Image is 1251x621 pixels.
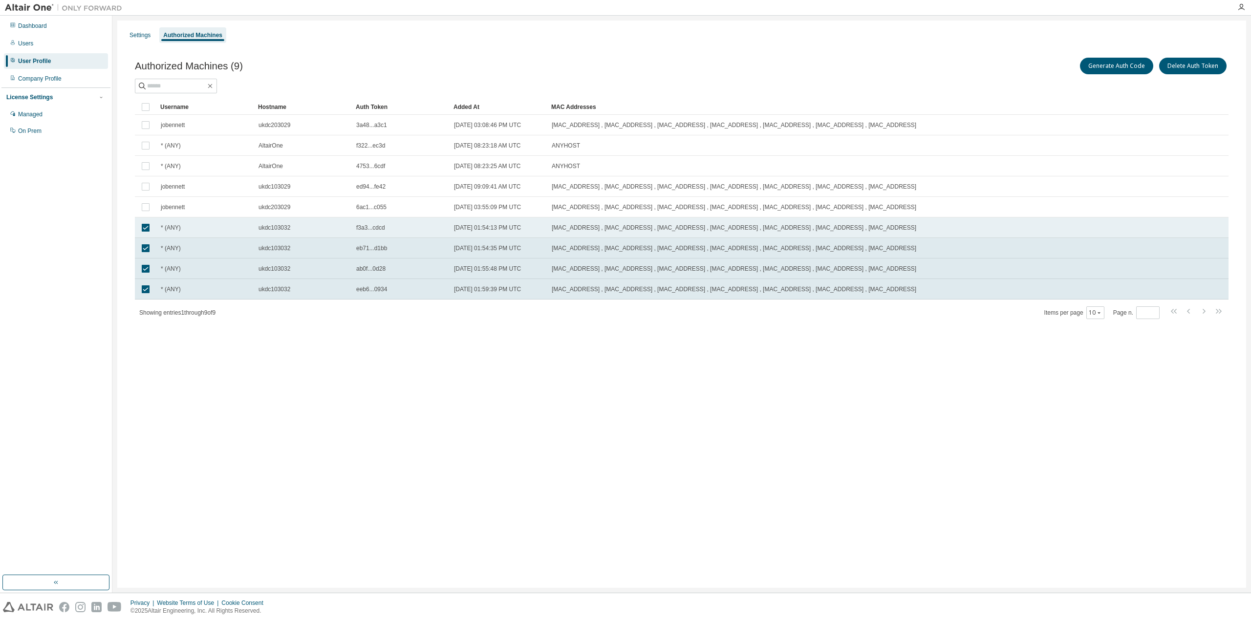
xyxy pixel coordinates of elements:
div: User Profile [18,57,51,65]
span: [DATE] 09:09:41 AM UTC [454,183,521,191]
span: * (ANY) [161,142,181,150]
img: facebook.svg [59,602,69,612]
div: Username [160,99,250,115]
span: AltairOne [259,142,283,150]
span: ab0f...0d28 [356,265,386,273]
img: instagram.svg [75,602,86,612]
span: * (ANY) [161,285,181,293]
div: Users [18,40,33,47]
span: jobennett [161,121,185,129]
button: 10 [1089,309,1102,317]
span: * (ANY) [161,244,181,252]
img: Altair One [5,3,127,13]
span: ukdc103032 [259,285,290,293]
span: ukdc103032 [259,224,290,232]
span: f322...ec3d [356,142,385,150]
div: Dashboard [18,22,47,30]
div: Added At [453,99,543,115]
span: [DATE] 08:23:18 AM UTC [454,142,521,150]
span: [MAC_ADDRESS] , [MAC_ADDRESS] , [MAC_ADDRESS] , [MAC_ADDRESS] , [MAC_ADDRESS] , [MAC_ADDRESS] , [... [552,183,916,191]
span: ANYHOST [552,162,580,170]
span: ukdc203029 [259,121,290,129]
span: [DATE] 03:55:09 PM UTC [454,203,521,211]
span: [DATE] 08:23:25 AM UTC [454,162,521,170]
div: Hostname [258,99,348,115]
span: [MAC_ADDRESS] , [MAC_ADDRESS] , [MAC_ADDRESS] , [MAC_ADDRESS] , [MAC_ADDRESS] , [MAC_ADDRESS] , [... [552,224,916,232]
span: eeb6...0934 [356,285,387,293]
span: Page n. [1113,306,1160,319]
span: * (ANY) [161,224,181,232]
span: 3a48...a3c1 [356,121,387,129]
span: [MAC_ADDRESS] , [MAC_ADDRESS] , [MAC_ADDRESS] , [MAC_ADDRESS] , [MAC_ADDRESS] , [MAC_ADDRESS] , [... [552,244,916,252]
span: ukdc103029 [259,183,290,191]
span: Items per page [1044,306,1104,319]
div: Privacy [130,599,157,607]
span: ukdc103032 [259,265,290,273]
span: [DATE] 03:08:46 PM UTC [454,121,521,129]
div: Authorized Machines [163,31,222,39]
div: MAC Addresses [551,99,1126,115]
span: ukdc103032 [259,244,290,252]
div: Website Terms of Use [157,599,221,607]
span: jobennett [161,203,185,211]
span: * (ANY) [161,162,181,170]
div: Managed [18,110,43,118]
div: Settings [129,31,151,39]
span: AltairOne [259,162,283,170]
span: ed94...fe42 [356,183,386,191]
span: [DATE] 01:55:48 PM UTC [454,265,521,273]
div: On Prem [18,127,42,135]
span: eb71...d1bb [356,244,387,252]
span: [MAC_ADDRESS] , [MAC_ADDRESS] , [MAC_ADDRESS] , [MAC_ADDRESS] , [MAC_ADDRESS] , [MAC_ADDRESS] , [... [552,203,916,211]
img: altair_logo.svg [3,602,53,612]
span: [MAC_ADDRESS] , [MAC_ADDRESS] , [MAC_ADDRESS] , [MAC_ADDRESS] , [MAC_ADDRESS] , [MAC_ADDRESS] , [... [552,265,916,273]
span: [DATE] 01:54:13 PM UTC [454,224,521,232]
p: © 2025 Altair Engineering, Inc. All Rights Reserved. [130,607,269,615]
div: License Settings [6,93,53,101]
span: 4753...6cdf [356,162,385,170]
span: [MAC_ADDRESS] , [MAC_ADDRESS] , [MAC_ADDRESS] , [MAC_ADDRESS] , [MAC_ADDRESS] , [MAC_ADDRESS] , [... [552,121,916,129]
div: Auth Token [356,99,446,115]
span: [DATE] 01:59:39 PM UTC [454,285,521,293]
span: f3a3...cdcd [356,224,385,232]
span: 6ac1...c055 [356,203,387,211]
button: Generate Auth Code [1080,58,1153,74]
span: * (ANY) [161,265,181,273]
span: Showing entries 1 through 9 of 9 [139,309,216,316]
span: ANYHOST [552,142,580,150]
span: Authorized Machines (9) [135,61,243,72]
img: linkedin.svg [91,602,102,612]
div: Cookie Consent [221,599,269,607]
div: Company Profile [18,75,62,83]
button: Delete Auth Token [1159,58,1227,74]
img: youtube.svg [108,602,122,612]
span: ukdc203029 [259,203,290,211]
span: [DATE] 01:54:35 PM UTC [454,244,521,252]
span: [MAC_ADDRESS] , [MAC_ADDRESS] , [MAC_ADDRESS] , [MAC_ADDRESS] , [MAC_ADDRESS] , [MAC_ADDRESS] , [... [552,285,916,293]
span: jobennett [161,183,185,191]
